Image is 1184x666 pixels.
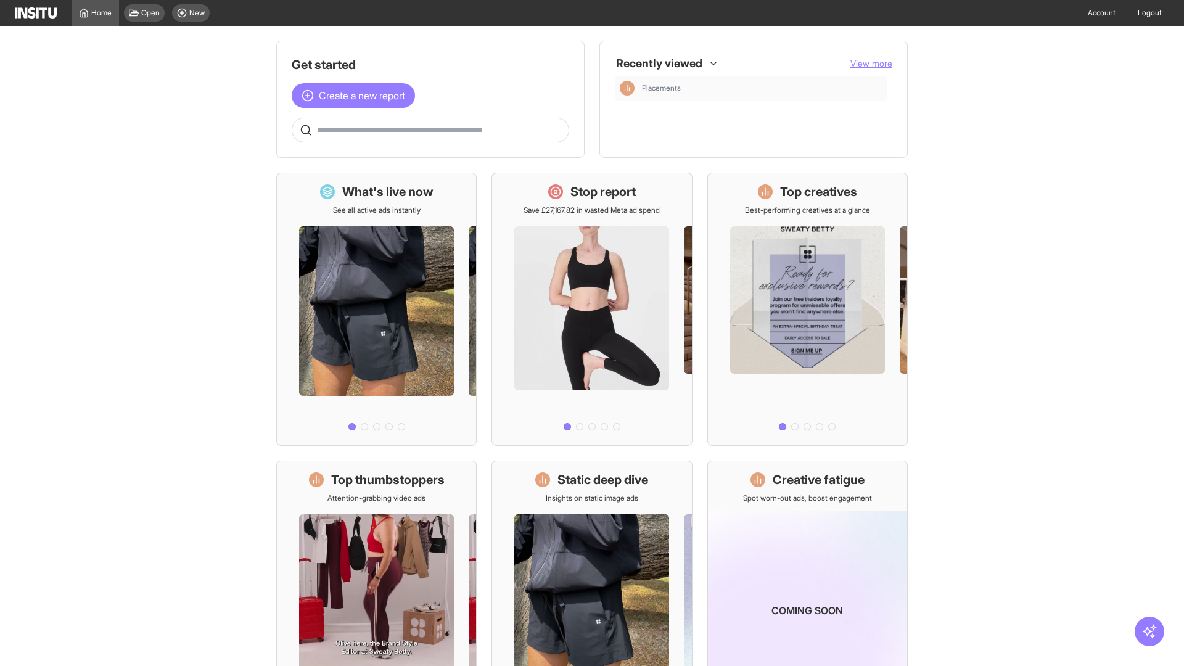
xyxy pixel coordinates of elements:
span: Placements [642,83,681,93]
span: Create a new report [319,88,405,103]
p: Insights on static image ads [546,493,638,503]
p: Save £27,167.82 in wasted Meta ad spend [524,205,660,215]
img: Logo [15,7,57,18]
button: View more [850,57,892,70]
button: Create a new report [292,83,415,108]
h1: Static deep dive [557,471,648,488]
h1: Get started [292,56,569,73]
h1: What's live now [342,183,434,200]
a: Stop reportSave £27,167.82 in wasted Meta ad spend [491,173,692,446]
span: Home [91,8,112,18]
p: Best-performing creatives at a glance [745,205,870,215]
div: Insights [620,81,635,96]
span: Open [141,8,160,18]
p: Attention-grabbing video ads [327,493,425,503]
p: See all active ads instantly [333,205,421,215]
span: Placements [642,83,882,93]
a: What's live nowSee all active ads instantly [276,173,477,446]
h1: Stop report [570,183,636,200]
span: New [189,8,205,18]
h1: Top thumbstoppers [331,471,445,488]
a: Top creativesBest-performing creatives at a glance [707,173,908,446]
span: View more [850,58,892,68]
h1: Top creatives [780,183,857,200]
